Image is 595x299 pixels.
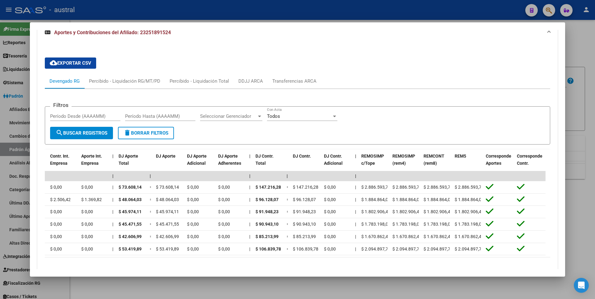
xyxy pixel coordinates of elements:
[50,127,113,139] button: Buscar Registros
[324,185,336,190] span: $ 0,00
[390,149,421,177] datatable-header-cell: REMOSIMP (rem4)
[392,209,422,214] span: $ 1.802.906,45
[37,23,558,43] mat-expansion-panel-header: Aportes y Contribuciones del Afiliado: 23251891524
[79,149,110,177] datatable-header-cell: Aporte Int. Empresa
[255,197,279,202] span: $ 96.128,07
[50,154,69,166] span: Contr. Int. Empresa
[287,197,289,202] span: =
[361,209,391,214] span: $ 1.802.906,45
[187,234,199,239] span: $ 0,00
[218,197,230,202] span: $ 0,00
[156,197,179,202] span: $ 48.064,03
[50,59,57,67] mat-icon: cloud_download
[187,222,199,227] span: $ 0,00
[255,209,279,214] span: $ 91.948,23
[150,234,152,239] span: =
[118,127,174,139] button: Borrar Filtros
[355,222,356,227] span: |
[293,246,318,251] span: $ 106.839,78
[255,185,281,190] span: $ 147.216,28
[272,78,316,85] div: Transferencias ARCA
[455,154,466,159] span: REM5
[293,197,316,202] span: $ 96.128,07
[324,209,336,214] span: $ 0,00
[156,234,179,239] span: $ 42.606,99
[361,185,391,190] span: $ 2.886.593,74
[392,185,422,190] span: $ 2.886.593,74
[156,222,179,227] span: $ 45.471,55
[50,102,72,108] h3: Filtros
[50,222,62,227] span: $ 0,00
[392,197,422,202] span: $ 1.884.864,05
[37,43,558,288] div: Aportes y Contribuciones del Afiliado: 23251891524
[355,154,356,159] span: |
[517,154,542,166] span: Corresponde Contr.
[249,173,251,178] span: |
[361,222,391,227] span: $ 1.783.198,04
[574,278,589,293] div: Open Intercom Messenger
[253,149,284,177] datatable-header-cell: DJ Contr. Total
[218,234,230,239] span: $ 0,00
[218,209,230,214] span: $ 0,00
[392,246,422,251] span: $ 2.094.897,70
[50,197,71,202] span: $ 2.506,42
[324,234,336,239] span: $ 0,00
[424,234,453,239] span: $ 1.670.862,49
[249,197,250,202] span: |
[455,246,484,251] span: $ 2.094.897,70
[249,185,250,190] span: |
[486,154,511,166] span: Corresponde Aportes
[216,149,247,177] datatable-header-cell: DJ Aporte Adherentes
[424,197,453,202] span: $ 1.884.864,05
[293,222,316,227] span: $ 90.943,10
[455,197,484,202] span: $ 1.884.864,05
[324,154,343,166] span: DJ Contr. Adicional
[353,149,359,177] datatable-header-cell: |
[514,149,546,177] datatable-header-cell: Corresponde Contr.
[361,234,391,239] span: $ 1.670.862,49
[255,154,274,166] span: DJ Contr. Total
[81,222,93,227] span: $ 0,00
[150,185,152,190] span: =
[424,209,453,214] span: $ 1.802.906,45
[455,222,484,227] span: $ 1.783.198,04
[50,60,91,66] span: Exportar CSV
[324,197,336,202] span: $ 0,00
[200,113,257,119] span: Seleccionar Gerenciador
[424,185,453,190] span: $ 2.886.593,74
[361,197,391,202] span: $ 1.884.864,05
[455,185,484,190] span: $ 2.886.593,74
[293,185,318,190] span: $ 147.216,28
[50,234,62,239] span: $ 0,00
[255,246,281,251] span: $ 106.839,78
[187,154,207,166] span: DJ Aporte Adicional
[81,154,102,166] span: Aporte Int. Empresa
[81,197,102,202] span: $ 1.369,82
[255,222,279,227] span: $ 90.943,10
[81,209,93,214] span: $ 0,00
[56,130,107,136] span: Buscar Registros
[156,185,179,190] span: $ 73.608,14
[324,222,336,227] span: $ 0,00
[424,154,444,166] span: REMCONT (rem8)
[119,246,142,251] span: $ 53.419,89
[249,209,250,214] span: |
[89,78,160,85] div: Percibido - Liquidación RG/MT/PD
[50,246,62,251] span: $ 0,00
[153,149,185,177] datatable-header-cell: DJ Aporte
[424,222,453,227] span: $ 1.783.198,04
[112,222,113,227] span: |
[119,197,142,202] span: $ 48.064,03
[392,234,422,239] span: $ 1.670.862,49
[119,222,142,227] span: $ 45.471,55
[119,185,142,190] span: $ 73.608,14
[218,246,230,251] span: $ 0,00
[293,234,316,239] span: $ 85.213,99
[287,222,289,227] span: =
[455,209,484,214] span: $ 1.802.906,45
[119,154,138,166] span: DJ Aporte Total
[150,173,151,178] span: |
[247,149,253,177] datatable-header-cell: |
[355,173,356,178] span: |
[321,149,353,177] datatable-header-cell: DJ Contr. Adicional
